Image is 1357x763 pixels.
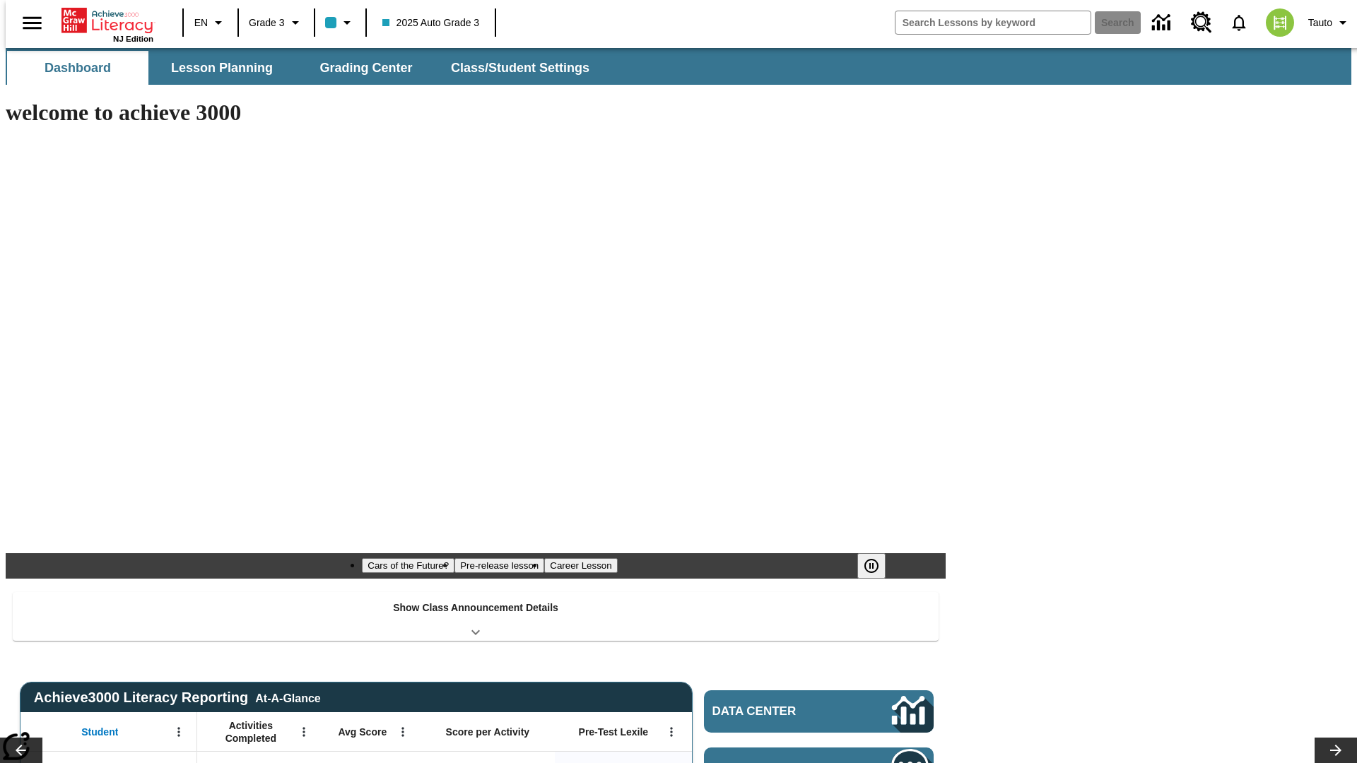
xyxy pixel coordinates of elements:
button: Open Menu [392,721,413,743]
a: Resource Center, Will open in new tab [1182,4,1221,42]
button: Open Menu [293,721,315,743]
button: Slide 3 Career Lesson [544,558,617,573]
button: Open Menu [168,721,189,743]
button: Open Menu [661,721,682,743]
span: Activities Completed [204,719,298,745]
h1: welcome to achieve 3000 [6,100,946,126]
button: Pause [857,553,886,579]
a: Data Center [1144,4,1182,42]
div: SubNavbar [6,51,602,85]
span: Dashboard [45,60,111,76]
span: Student [81,726,118,738]
button: Grade: Grade 3, Select a grade [243,10,310,35]
span: NJ Edition [113,35,153,43]
span: Grading Center [319,60,412,76]
span: Avg Score [338,726,387,738]
span: Tauto [1308,16,1332,30]
img: avatar image [1266,8,1294,37]
button: Grading Center [295,51,437,85]
button: Language: EN, Select a language [188,10,233,35]
p: Show Class Announcement Details [393,601,558,615]
a: Data Center [704,690,934,733]
button: Open side menu [11,2,53,44]
div: Home [61,5,153,43]
div: Pause [857,553,900,579]
button: Slide 2 Pre-release lesson [454,558,544,573]
span: EN [194,16,208,30]
button: Profile/Settings [1303,10,1357,35]
div: Show Class Announcement Details [13,592,939,641]
span: Score per Activity [446,726,530,738]
a: Home [61,6,153,35]
span: 2025 Auto Grade 3 [382,16,480,30]
input: search field [895,11,1091,34]
span: Grade 3 [249,16,285,30]
span: Class/Student Settings [451,60,589,76]
button: Class color is light blue. Change class color [319,10,361,35]
span: Lesson Planning [171,60,273,76]
button: Dashboard [7,51,148,85]
button: Class/Student Settings [440,51,601,85]
button: Lesson carousel, Next [1315,738,1357,763]
div: SubNavbar [6,48,1351,85]
span: Pre-Test Lexile [579,726,649,738]
span: Data Center [712,704,845,718]
button: Lesson Planning [151,51,293,85]
div: At-A-Glance [255,690,320,705]
button: Select a new avatar [1257,4,1303,41]
a: Notifications [1221,4,1257,41]
span: Achieve3000 Literacy Reporting [34,690,321,706]
button: Slide 1 Cars of the Future? [362,558,454,573]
